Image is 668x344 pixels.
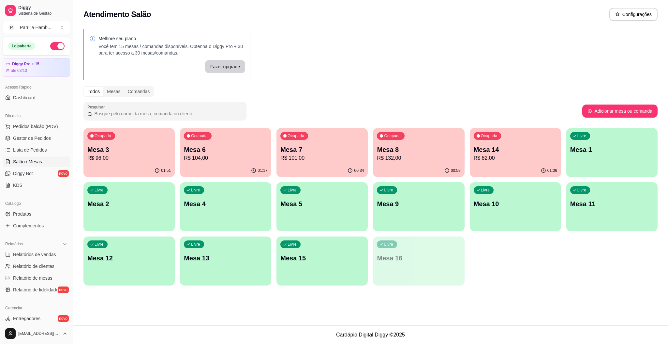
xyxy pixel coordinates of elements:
[87,254,171,263] p: Mesa 12
[95,188,104,193] p: Livre
[3,303,70,313] div: Gerenciar
[3,145,70,155] a: Lista de Pedidos
[124,87,154,96] div: Comandas
[87,104,107,110] label: Pesquisar
[180,128,271,177] button: OcupadaMesa 6R$ 104,0001:17
[184,199,267,208] p: Mesa 4
[276,237,368,286] button: LivreMesa 15
[3,273,70,283] a: Relatório de mesas
[288,133,304,139] p: Ocupada
[180,237,271,286] button: LivreMesa 13
[13,251,56,258] span: Relatórios de vendas
[13,170,33,177] span: Diggy Bot
[13,94,36,101] span: Dashboard
[98,43,245,56] p: Você tem 15 mesas / comandas disponíveis. Obtenha o Diggy Pro + 30 para ter acesso a 30 mesas/com...
[13,182,22,188] span: KDS
[258,168,267,173] p: 01:17
[384,133,401,139] p: Ocupada
[3,249,70,260] a: Relatórios de vendas
[11,68,27,73] article: até 03/10
[373,237,464,286] button: LivreMesa 16
[451,168,461,173] p: 00:59
[582,105,658,118] button: Adicionar mesa ou comanda
[3,313,70,324] a: Entregadoresnovo
[95,133,111,139] p: Ocupada
[3,156,70,167] a: Salão / Mesas
[18,11,67,16] span: Sistema de Gestão
[12,62,39,67] article: Diggy Pro + 15
[280,254,364,263] p: Mesa 15
[191,188,200,193] p: Livre
[92,110,243,117] input: Pesquisar
[83,237,175,286] button: LivreMesa 12
[609,8,658,21] button: Configurações
[3,111,70,121] div: Dia a dia
[184,145,267,154] p: Mesa 6
[84,87,103,96] div: Todos
[3,3,70,18] a: DiggySistema de Gestão
[205,60,245,73] button: Fazer upgrade
[184,254,267,263] p: Mesa 13
[481,188,490,193] p: Livre
[570,145,654,154] p: Mesa 1
[13,287,58,293] span: Relatório de fidelidade
[13,222,44,229] span: Complementos
[18,331,60,336] span: [EMAIL_ADDRESS][DOMAIN_NAME]
[566,128,658,177] button: LivreMesa 1
[288,242,297,247] p: Livre
[474,145,557,154] p: Mesa 14
[184,154,267,162] p: R$ 104,00
[87,154,171,162] p: R$ 96,00
[276,128,368,177] button: OcupadaMesa 7R$ 101,0000:34
[13,211,31,217] span: Produtos
[13,158,42,165] span: Salão / Mesas
[577,133,586,139] p: Livre
[3,58,70,77] a: Diggy Pro + 15até 03/10
[3,21,70,34] button: Select a team
[3,285,70,295] a: Relatório de fidelidadenovo
[98,35,245,42] p: Melhore seu plano
[8,24,15,31] span: P
[377,199,460,208] p: Mesa 9
[280,154,364,162] p: R$ 101,00
[3,209,70,219] a: Produtos
[3,82,70,92] div: Acesso Rápido
[481,133,497,139] p: Ocupada
[384,242,393,247] p: Livre
[474,199,557,208] p: Mesa 10
[3,198,70,209] div: Catálogo
[103,87,124,96] div: Mesas
[280,199,364,208] p: Mesa 5
[377,254,460,263] p: Mesa 16
[191,133,208,139] p: Ocupada
[3,180,70,190] a: KDS
[191,242,200,247] p: Livre
[83,9,151,20] h2: Atendimento Salão
[288,188,297,193] p: Livre
[3,133,70,143] a: Gestor de Pedidos
[3,168,70,179] a: Diggy Botnovo
[570,199,654,208] p: Mesa 11
[8,42,35,50] div: Loja aberta
[373,128,464,177] button: OcupadaMesa 8R$ 132,0000:59
[13,147,47,153] span: Lista de Pedidos
[474,154,557,162] p: R$ 82,00
[73,325,668,344] footer: Cardápio Digital Diggy © 2025
[13,315,40,322] span: Entregadores
[384,188,393,193] p: Livre
[3,221,70,231] a: Complementos
[161,168,171,173] p: 01:51
[180,182,271,231] button: LivreMesa 4
[20,24,51,31] div: Parrilla Hamb ...
[87,145,171,154] p: Mesa 3
[3,326,70,341] button: [EMAIL_ADDRESS][DOMAIN_NAME]
[470,182,561,231] button: LivreMesa 10
[13,123,58,130] span: Pedidos balcão (PDV)
[377,154,460,162] p: R$ 132,00
[3,121,70,132] button: Pedidos balcão (PDV)
[13,263,54,270] span: Relatório de clientes
[83,182,175,231] button: LivreMesa 2
[87,199,171,208] p: Mesa 2
[373,182,464,231] button: LivreMesa 9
